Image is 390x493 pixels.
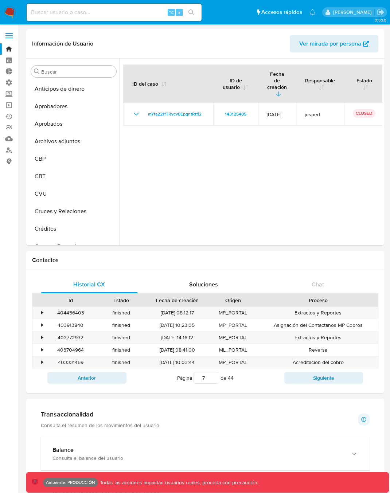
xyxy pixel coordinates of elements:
h1: Información de Usuario [32,40,93,47]
span: Historial CX [73,280,105,289]
div: finished [96,344,147,356]
span: Accesos rápidos [261,8,302,16]
div: [DATE] 10:23:05 [147,319,208,331]
div: 403913840 [45,319,96,331]
div: [DATE] 08:41:00 [147,344,208,356]
p: Ambiente: PRODUCCIÓN [46,481,95,484]
button: Archivos adjuntos [28,133,119,150]
button: Anterior [47,372,126,384]
div: Asignación del Contactanos MP Cobros [258,319,378,331]
button: Cruces y Relaciones [28,203,119,220]
button: CBT [28,168,119,185]
div: Estado [101,297,141,304]
button: search-icon [184,7,199,17]
span: ⌥ [168,9,174,16]
span: Ver mirada por persona [299,35,361,52]
div: Reversa [258,344,378,356]
div: 403704964 [45,344,96,356]
div: ML_PORTAL [208,344,258,356]
div: finished [96,356,147,368]
div: • [41,359,43,366]
div: finished [96,332,147,344]
button: Cuentas Bancarias [28,238,119,255]
div: finished [96,307,147,319]
div: Fecha de creación [152,297,203,304]
div: Origen [213,297,253,304]
div: 403772932 [45,332,96,344]
input: Buscar [41,69,113,75]
button: Ver mirada por persona [290,35,378,52]
div: Id [50,297,91,304]
div: MP_PORTAL [208,307,258,319]
span: 44 [228,374,234,382]
div: Acreditacion del cobro [258,356,378,368]
button: Aprobados [28,115,119,133]
span: s [178,9,180,16]
a: Notificaciones [309,9,316,15]
div: MP_PORTAL [208,356,258,368]
div: • [41,347,43,353]
button: CBP [28,150,119,168]
a: Salir [377,8,385,16]
h1: Contactos [32,257,378,264]
div: MP_PORTAL [208,332,258,344]
p: Todas las acciones impactan usuarios reales, proceda con precaución. [98,479,258,486]
input: Buscar usuario o caso... [27,8,202,17]
div: [DATE] 10:03:44 [147,356,208,368]
div: Extractos y Reportes [258,307,378,319]
div: Extractos y Reportes [258,332,378,344]
div: Proceso [264,297,373,304]
div: • [41,334,43,341]
button: Siguiente [284,372,363,384]
div: • [41,309,43,316]
div: 403331459 [45,356,96,368]
div: [DATE] 08:12:17 [147,307,208,319]
div: MP_PORTAL [208,319,258,331]
div: [DATE] 14:16:12 [147,332,208,344]
button: Anticipos de dinero [28,80,119,98]
button: Aprobadores [28,98,119,115]
div: finished [96,319,147,331]
button: Créditos [28,220,119,238]
div: 404456403 [45,307,96,319]
button: CVU [28,185,119,203]
span: Página de [177,372,234,384]
span: Soluciones [189,280,218,289]
p: yamil.zavala@mercadolibre.com [333,9,374,16]
span: Chat [312,280,324,289]
button: Buscar [34,69,40,74]
div: • [41,322,43,329]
